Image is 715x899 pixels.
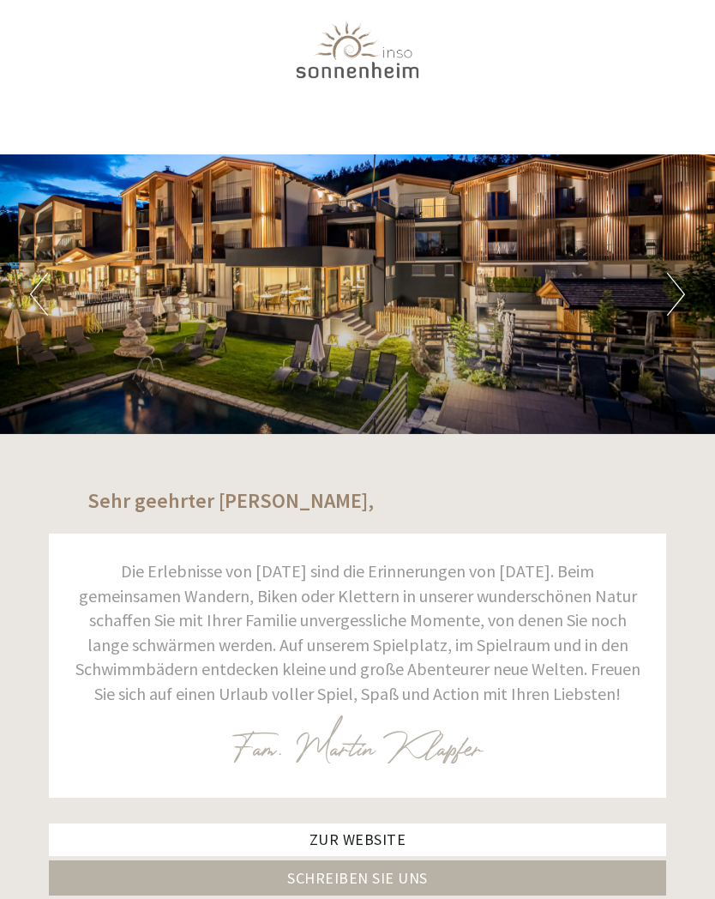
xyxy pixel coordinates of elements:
a: Schreiben Sie uns [49,860,666,896]
a: Zur Website [49,824,666,856]
button: Previous [30,273,48,316]
img: image [231,715,484,763]
span: Die Erlebnisse von [DATE] sind die Erinnerungen von [DATE]. Beim gemeinsamen Wandern, Biken oder ... [75,560,640,704]
h1: Sehr geehrter [PERSON_NAME], [87,490,374,512]
button: Next [667,273,685,316]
